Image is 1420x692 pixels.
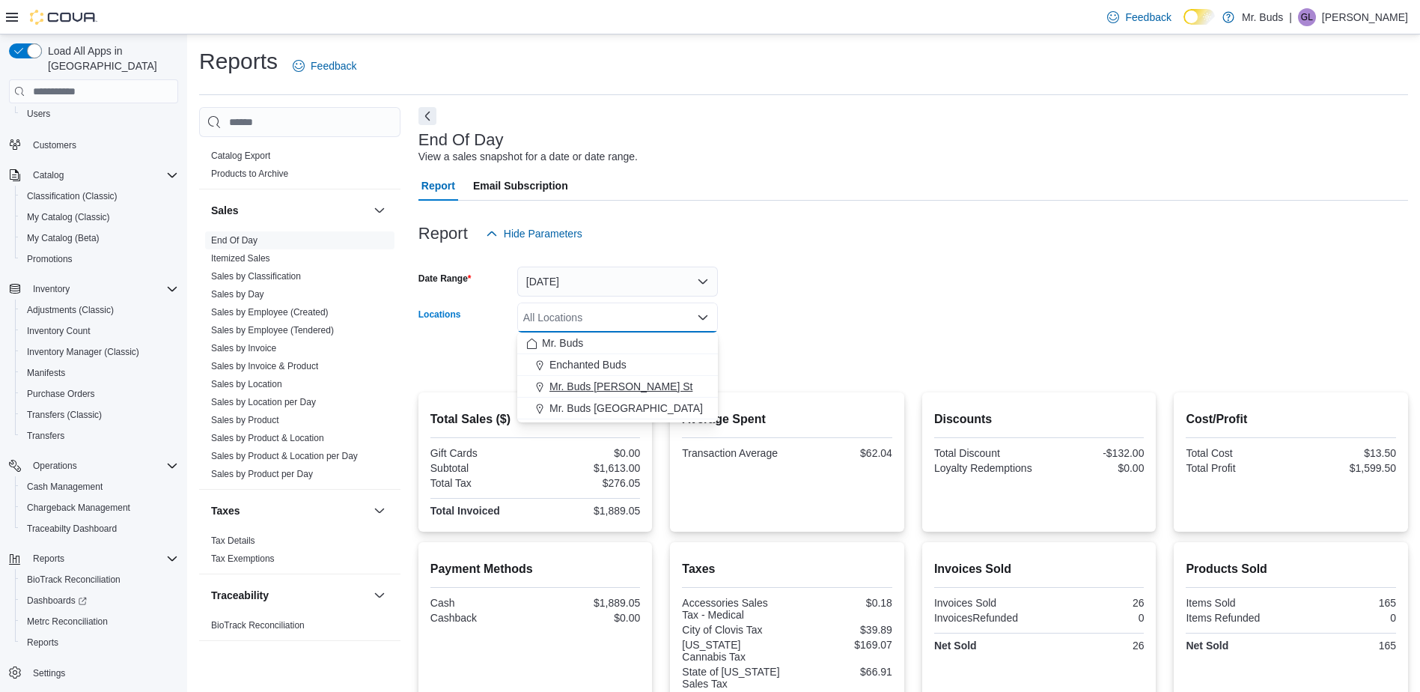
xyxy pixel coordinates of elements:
h2: Payment Methods [430,560,641,578]
span: Users [21,105,178,123]
span: Catalog [27,166,178,184]
span: Mr. Buds [GEOGRAPHIC_DATA] [549,401,703,416]
div: 26 [1042,640,1144,652]
div: -$132.00 [1042,447,1144,459]
span: Catalog [33,169,64,181]
div: Accessories Sales Tax - Medical [682,597,784,621]
h2: Products Sold [1186,560,1396,578]
div: Gift Cards [430,447,532,459]
p: Mr. Buds [1242,8,1283,26]
span: Chargeback Management [21,499,178,517]
div: $13.50 [1294,447,1396,459]
span: End Of Day [211,234,258,246]
button: Sales [371,201,388,219]
div: Products [199,147,400,189]
span: GL [1301,8,1313,26]
h2: Average Spent [682,410,892,428]
span: BioTrack Reconciliation [211,619,305,631]
button: Cash Management [15,476,184,497]
a: Sales by Classification [211,271,301,282]
span: Sales by Employee (Tendered) [211,324,334,336]
span: BioTrack Reconciliation [27,574,121,586]
button: Chargeback Management [15,497,184,518]
button: Transfers (Classic) [15,404,184,425]
button: Settings [3,662,184,684]
span: Hide Parameters [504,226,582,241]
button: Taxes [211,503,368,518]
span: Adjustments (Classic) [27,304,114,316]
span: Mr. Buds [542,336,583,350]
button: Inventory [3,279,184,300]
span: Cash Management [27,481,103,493]
a: Dashboards [21,592,93,610]
span: Catalog Export [211,150,270,162]
button: Traceabilty Dashboard [15,518,184,539]
span: Tax Details [211,535,255,547]
span: Reports [27,550,178,568]
a: Feedback [1101,2,1177,32]
span: Reports [21,634,178,652]
a: Promotions [21,250,79,268]
div: Choose from the following options [517,333,718,419]
span: Transfers [27,430,64,442]
div: Total Discount [934,447,1036,459]
button: [DATE] [517,267,718,297]
a: Sales by Invoice & Product [211,361,318,371]
div: 165 [1294,597,1396,609]
div: $0.00 [538,447,640,459]
div: Transaction Average [682,447,784,459]
h3: Traceability [211,588,269,603]
button: Traceability [211,588,368,603]
span: Operations [27,457,178,475]
span: Load All Apps in [GEOGRAPHIC_DATA] [42,43,178,73]
a: BioTrack Reconciliation [211,620,305,631]
span: Inventory [33,283,70,295]
div: View a sales snapshot for a date or date range. [418,149,638,165]
span: Classification (Classic) [27,190,118,202]
a: Customers [27,136,82,154]
span: Sales by Employee (Created) [211,306,329,318]
button: Catalog [3,165,184,186]
div: Invoices Sold [934,597,1036,609]
div: 165 [1294,640,1396,652]
span: Sales by Day [211,288,264,300]
strong: Net Sold [1186,640,1228,652]
a: Products to Archive [211,169,288,179]
button: Manifests [15,362,184,383]
div: $66.91 [790,666,892,678]
div: Loyalty Redemptions [934,462,1036,474]
input: Dark Mode [1183,9,1215,25]
span: Adjustments (Classic) [21,301,178,319]
span: Chargeback Management [27,502,130,514]
span: Purchase Orders [27,388,95,400]
a: Chargeback Management [21,499,136,517]
span: Metrc Reconciliation [27,616,108,628]
span: Sales by Product & Location [211,432,324,444]
a: Sales by Product per Day [211,469,313,479]
div: Total Tax [430,477,532,489]
h2: Total Sales ($) [430,410,641,428]
div: Total Profit [1186,462,1288,474]
span: Cash Management [21,478,178,496]
button: Traceability [371,586,388,604]
span: Settings [33,667,65,679]
div: 26 [1042,597,1144,609]
a: Dashboards [15,590,184,611]
div: State of [US_STATE] Sales Tax [682,666,784,690]
button: Customers [3,133,184,155]
button: Purchase Orders [15,383,184,404]
span: Customers [33,139,76,151]
h2: Invoices Sold [934,560,1145,578]
span: Products to Archive [211,168,288,180]
button: My Catalog (Beta) [15,228,184,249]
button: My Catalog (Classic) [15,207,184,228]
span: Metrc Reconciliation [21,613,178,631]
span: My Catalog (Classic) [21,208,178,226]
span: My Catalog (Classic) [27,211,110,223]
span: Feedback [1125,10,1171,25]
div: $39.89 [790,624,892,636]
span: Sales by Product per Day [211,468,313,480]
span: Purchase Orders [21,385,178,403]
div: $0.00 [538,612,640,624]
button: Operations [27,457,83,475]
